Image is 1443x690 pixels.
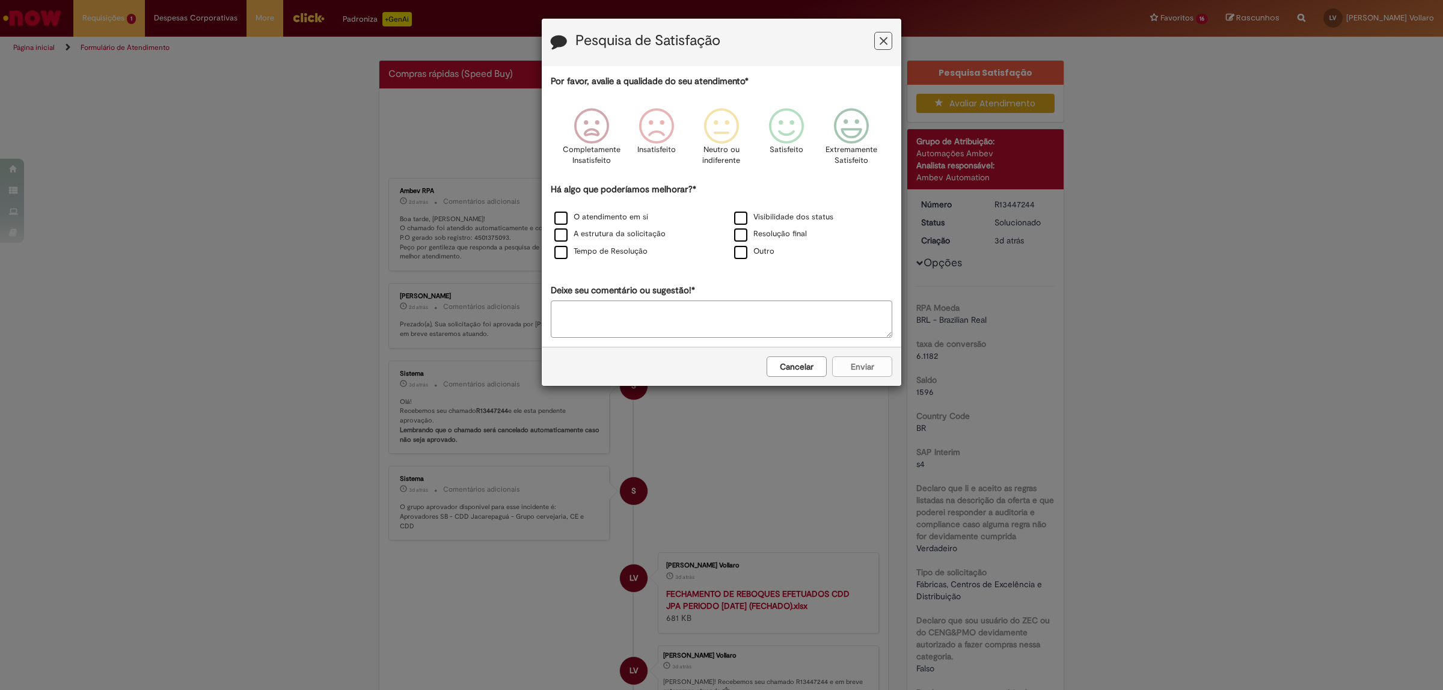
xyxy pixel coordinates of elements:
[734,246,774,257] label: Outro
[551,183,892,261] div: Há algo que poderíamos melhorar?*
[551,284,695,297] label: Deixe seu comentário ou sugestão!*
[554,246,648,257] label: Tempo de Resolução
[626,99,687,182] div: Insatisfeito
[563,144,620,166] p: Completamente Insatisfeito
[734,212,833,223] label: Visibilidade dos status
[826,144,877,166] p: Extremamente Satisfeito
[691,99,752,182] div: Neutro ou indiferente
[554,212,648,223] label: O atendimento em si
[821,99,882,182] div: Extremamente Satisfeito
[637,144,676,156] p: Insatisfeito
[767,356,827,377] button: Cancelar
[700,144,743,166] p: Neutro ou indiferente
[560,99,622,182] div: Completamente Insatisfeito
[575,33,720,49] label: Pesquisa de Satisfação
[734,228,807,240] label: Resolução final
[770,144,803,156] p: Satisfeito
[756,99,817,182] div: Satisfeito
[554,228,666,240] label: A estrutura da solicitação
[551,75,749,88] label: Por favor, avalie a qualidade do seu atendimento*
